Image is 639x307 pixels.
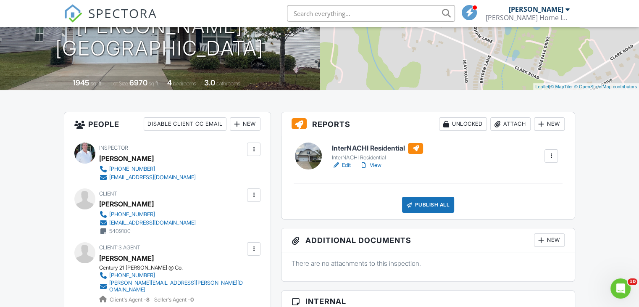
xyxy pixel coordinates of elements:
iframe: Intercom live chat [610,278,631,299]
strong: 0 [190,296,194,303]
div: [PHONE_NUMBER] [109,166,155,172]
div: Disable Client CC Email [144,117,226,131]
a: [PHONE_NUMBER] [99,165,196,173]
div: [PERSON_NAME] [99,152,154,165]
a: View [359,161,381,169]
strong: 8 [146,296,150,303]
div: Phil Knox Home Inspections LLC [486,13,570,22]
div: 3.0 [204,78,215,87]
div: Publish All [402,197,455,213]
div: [PERSON_NAME][EMAIL_ADDRESS][PERSON_NAME][DOMAIN_NAME] [109,280,245,293]
div: [EMAIL_ADDRESS][DOMAIN_NAME] [109,174,196,181]
p: There are no attachments to this inspection. [292,259,565,268]
img: The Best Home Inspection Software - Spectora [64,4,82,23]
span: sq. ft. [91,80,103,87]
a: InterNACHI Residential InterNACHI Residential [332,143,423,161]
a: [PERSON_NAME] [99,252,154,265]
span: Client's Agent [99,244,140,251]
a: [PHONE_NUMBER] [99,210,196,219]
div: | [533,83,639,90]
div: New [230,117,260,131]
span: Lot Size [110,80,128,87]
div: [PERSON_NAME] [509,5,563,13]
a: [EMAIL_ADDRESS][DOMAIN_NAME] [99,219,196,227]
a: © MapTiler [550,84,573,89]
a: © OpenStreetMap contributors [574,84,637,89]
h3: People [64,112,271,136]
a: [PHONE_NUMBER] [99,271,245,280]
div: New [534,233,565,247]
div: [PHONE_NUMBER] [109,272,155,279]
div: 5409100 [109,228,131,235]
h3: Additional Documents [281,228,575,252]
div: InterNACHI Residential [332,154,423,161]
div: 6970 [129,78,147,87]
span: SPECTORA [88,4,157,22]
span: Client [99,191,117,197]
div: Century 21 [PERSON_NAME] @ Co. [99,265,252,271]
a: [EMAIL_ADDRESS][DOMAIN_NAME] [99,173,196,182]
div: 1945 [73,78,89,87]
span: Seller's Agent - [154,296,194,303]
div: Unlocked [439,117,487,131]
div: [EMAIL_ADDRESS][DOMAIN_NAME] [109,220,196,226]
input: Search everything... [287,5,455,22]
h3: Reports [281,112,575,136]
span: sq.ft. [149,80,159,87]
h6: InterNACHI Residential [332,143,423,154]
a: Leaflet [535,84,549,89]
span: bedrooms [173,80,196,87]
a: [PERSON_NAME][EMAIL_ADDRESS][PERSON_NAME][DOMAIN_NAME] [99,280,245,293]
div: [PHONE_NUMBER] [109,211,155,218]
a: SPECTORA [64,11,157,29]
span: Inspector [99,145,128,151]
div: Attach [490,117,531,131]
span: Client's Agent - [110,296,151,303]
div: 4 [167,78,172,87]
span: 10 [628,278,637,285]
div: New [534,117,565,131]
div: [PERSON_NAME] [99,198,154,210]
span: bathrooms [216,80,240,87]
a: Edit [332,161,351,169]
